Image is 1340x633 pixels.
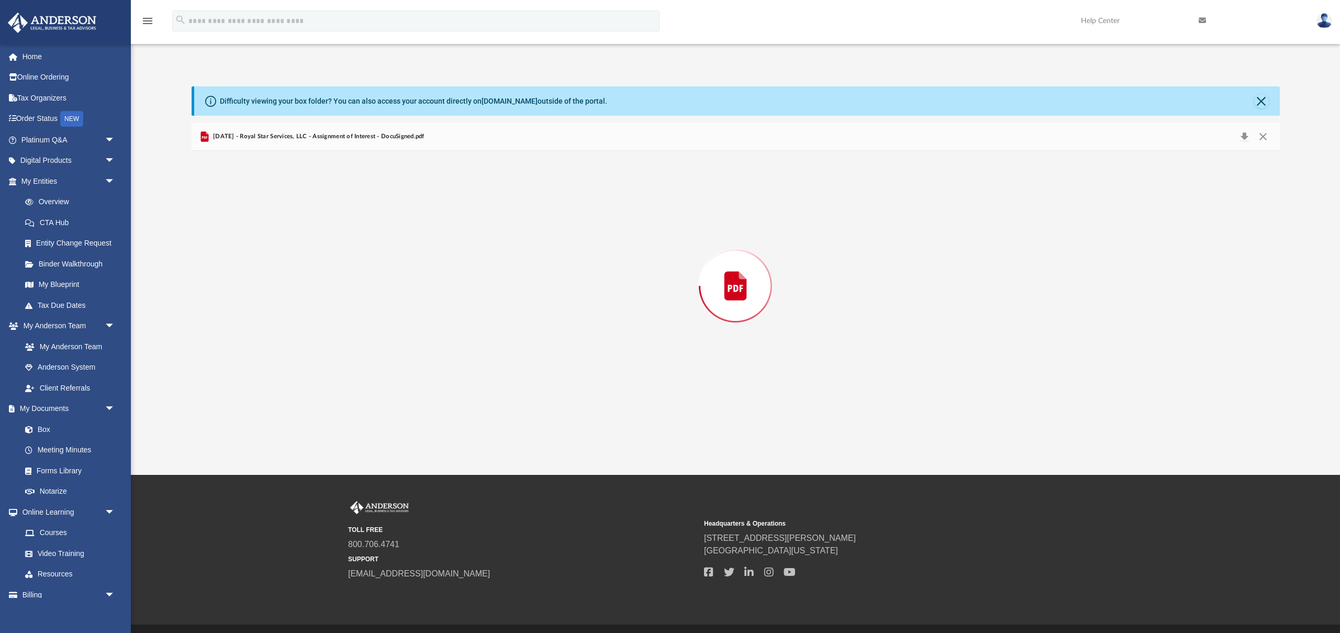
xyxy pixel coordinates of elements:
[15,233,131,254] a: Entity Change Request
[105,502,126,523] span: arrow_drop_down
[105,150,126,172] span: arrow_drop_down
[7,316,126,337] a: My Anderson Teamarrow_drop_down
[348,501,411,515] img: Anderson Advisors Platinum Portal
[7,150,131,171] a: Digital Productsarrow_drop_down
[175,14,186,26] i: search
[141,20,154,27] a: menu
[7,584,131,605] a: Billingarrow_drop_down
[482,97,538,105] a: [DOMAIN_NAME]
[348,569,490,578] a: [EMAIL_ADDRESS][DOMAIN_NAME]
[60,111,83,127] div: NEW
[348,554,697,564] small: SUPPORT
[15,336,120,357] a: My Anderson Team
[7,171,131,192] a: My Entitiesarrow_drop_down
[105,316,126,337] span: arrow_drop_down
[15,481,126,502] a: Notarize
[15,419,120,440] a: Box
[15,192,131,213] a: Overview
[15,212,131,233] a: CTA Hub
[15,274,126,295] a: My Blueprint
[141,15,154,27] i: menu
[7,502,126,523] a: Online Learningarrow_drop_down
[704,519,1053,528] small: Headquarters & Operations
[704,534,856,542] a: [STREET_ADDRESS][PERSON_NAME]
[211,132,425,141] span: [DATE] - Royal Star Services, LLC - Assignment of Interest - DocuSigned.pdf
[7,46,131,67] a: Home
[7,87,131,108] a: Tax Organizers
[192,123,1280,421] div: Preview
[7,108,131,130] a: Order StatusNEW
[5,13,99,33] img: Anderson Advisors Platinum Portal
[105,398,126,420] span: arrow_drop_down
[7,129,131,150] a: Platinum Q&Aarrow_drop_down
[1235,129,1254,144] button: Download
[15,295,131,316] a: Tax Due Dates
[15,564,126,585] a: Resources
[348,540,399,549] a: 800.706.4741
[15,543,120,564] a: Video Training
[15,357,126,378] a: Anderson System
[348,525,697,535] small: TOLL FREE
[15,523,126,543] a: Courses
[105,129,126,151] span: arrow_drop_down
[15,440,126,461] a: Meeting Minutes
[15,377,126,398] a: Client Referrals
[1254,94,1269,108] button: Close
[1316,13,1332,28] img: User Pic
[105,584,126,606] span: arrow_drop_down
[15,460,120,481] a: Forms Library
[7,67,131,88] a: Online Ordering
[105,171,126,192] span: arrow_drop_down
[1254,129,1272,144] button: Close
[15,253,131,274] a: Binder Walkthrough
[704,546,838,555] a: [GEOGRAPHIC_DATA][US_STATE]
[220,96,607,107] div: Difficulty viewing your box folder? You can also access your account directly on outside of the p...
[7,398,126,419] a: My Documentsarrow_drop_down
